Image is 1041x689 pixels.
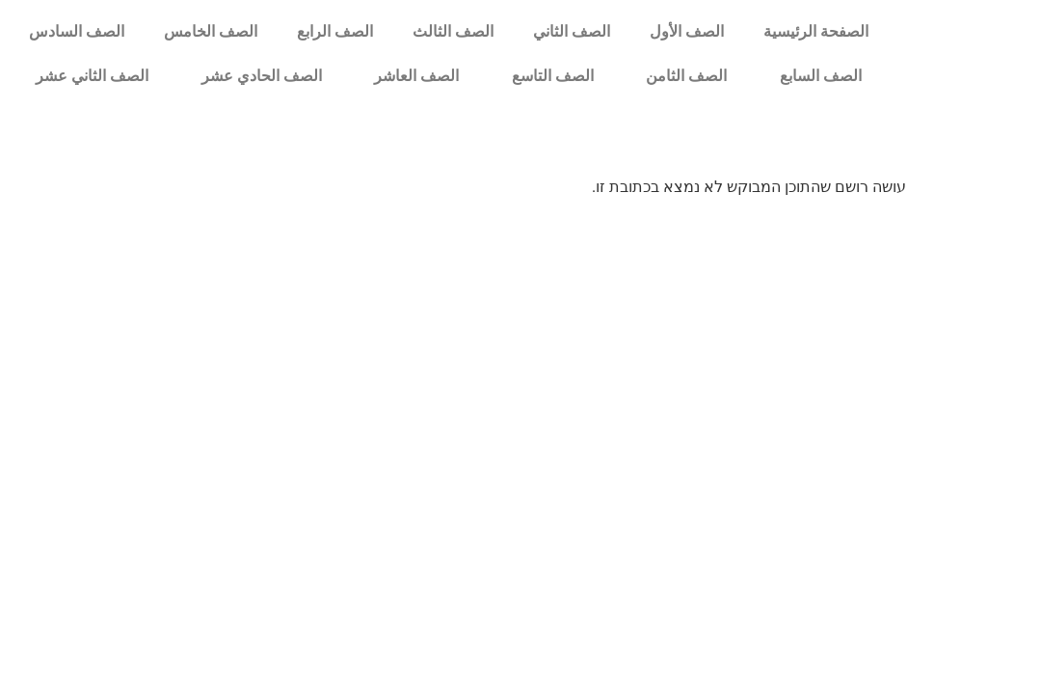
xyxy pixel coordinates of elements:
[10,10,145,54] a: الصف السادس
[135,176,906,199] p: עושה רושם שהתוכן המבוקש לא נמצא בכתובת זו.
[753,54,888,98] a: الصف السابع
[278,10,393,54] a: الصف الرابع
[348,54,486,98] a: الصف العاشر
[10,54,175,98] a: الصف الثاني عشر
[629,10,743,54] a: الصف الأول
[393,10,514,54] a: الصف الثالث
[145,10,278,54] a: الصف الخامس
[743,10,888,54] a: الصفحة الرئيسية
[513,10,629,54] a: الصف الثاني
[485,54,620,98] a: الصف التاسع
[620,54,754,98] a: الصف الثامن
[174,54,348,98] a: الصف الحادي عشر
